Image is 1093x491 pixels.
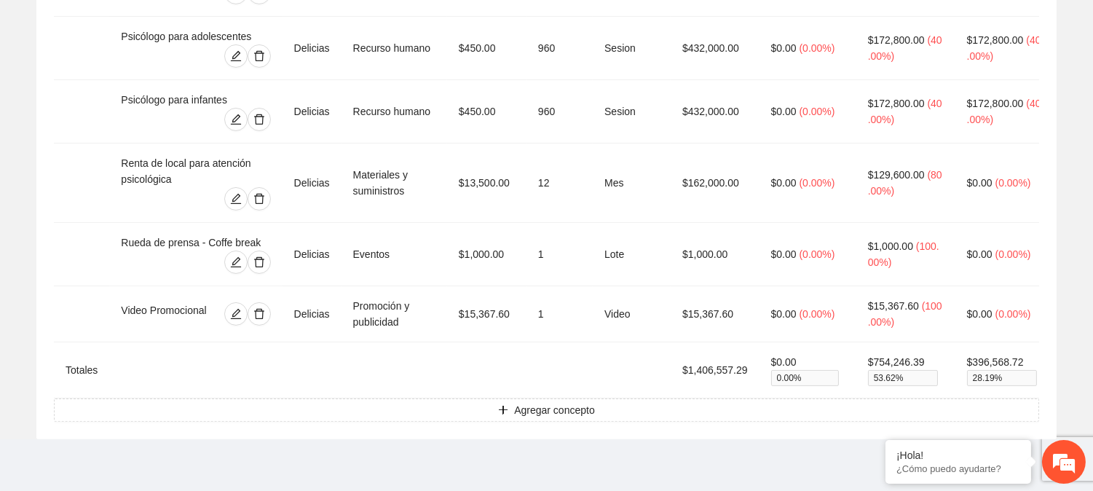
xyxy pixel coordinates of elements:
[896,449,1020,461] div: ¡Hola!
[239,7,274,42] div: Minimizar ventana de chat en vivo
[342,80,447,144] td: Recurso humano
[800,308,835,320] span: ( 0.00% )
[868,169,942,197] span: ( 80.00% )
[771,106,797,117] span: $0.00
[248,193,270,205] span: delete
[868,240,913,252] span: $1,000.00
[896,463,1020,474] p: ¿Cómo puedo ayudarte?
[671,286,759,342] td: $15,367.60
[342,286,447,342] td: Promoción y publicidad
[342,144,447,223] td: Materiales y suministros
[342,223,447,286] td: Eventos
[283,80,342,144] td: Delicias
[225,50,247,62] span: edit
[248,256,270,268] span: delete
[7,332,277,383] textarea: Escriba su mensaje y pulse “Intro”
[800,106,835,117] span: ( 0.00% )
[967,34,1024,46] span: $172,800.00
[671,17,759,80] td: $432,000.00
[771,248,797,260] span: $0.00
[868,98,942,125] span: ( 40.00% )
[224,251,248,274] button: edit
[759,342,856,398] td: $0.00
[526,144,593,223] td: 12
[447,286,526,342] td: $15,367.60
[498,405,508,417] span: plus
[248,108,271,131] button: delete
[447,144,526,223] td: $13,500.00
[526,17,593,80] td: 960
[224,44,248,68] button: edit
[868,34,925,46] span: $172,800.00
[995,177,1031,189] span: ( 0.00% )
[593,80,671,144] td: Sesion
[800,248,835,260] span: ( 0.00% )
[514,402,595,418] span: Agregar concepto
[121,302,215,326] div: Video Promocional
[967,370,1037,386] span: 28.19 %
[671,80,759,144] td: $432,000.00
[447,80,526,144] td: $450.00
[248,187,271,211] button: delete
[248,251,271,274] button: delete
[995,308,1031,320] span: ( 0.00% )
[868,370,938,386] span: 53.62 %
[856,342,955,398] td: $754,246.39
[526,80,593,144] td: 960
[800,177,835,189] span: ( 0.00% )
[248,308,270,320] span: delete
[967,248,993,260] span: $0.00
[771,308,797,320] span: $0.00
[967,308,993,320] span: $0.00
[342,17,447,80] td: Recurso humano
[967,98,1024,109] span: $172,800.00
[248,50,270,62] span: delete
[868,300,942,328] span: ( 100.00% )
[771,177,797,189] span: $0.00
[955,342,1054,398] td: $396,568.72
[868,300,919,312] span: $15,367.60
[593,223,671,286] td: Lote
[283,286,342,342] td: Delicias
[248,302,271,326] button: delete
[225,256,247,268] span: edit
[121,28,270,44] div: Psicólogo para adolescentes
[54,342,109,398] td: Totales
[121,92,270,108] div: Psicólogo para infantes
[283,17,342,80] td: Delicias
[447,17,526,80] td: $450.00
[526,286,593,342] td: 1
[84,162,201,309] span: Estamos en línea.
[224,108,248,131] button: edit
[771,42,797,54] span: $0.00
[868,34,942,62] span: ( 40.00% )
[121,155,270,187] div: Renta de local para atención psicológica
[526,223,593,286] td: 1
[771,370,839,386] span: 0.00 %
[995,248,1031,260] span: ( 0.00% )
[800,42,835,54] span: ( 0.00% )
[671,144,759,223] td: $162,000.00
[593,286,671,342] td: Video
[868,98,925,109] span: $172,800.00
[671,223,759,286] td: $1,000.00
[224,187,248,211] button: edit
[868,169,925,181] span: $129,600.00
[225,308,247,320] span: edit
[54,398,1039,422] button: plusAgregar concepto
[224,302,248,326] button: edit
[121,235,270,251] div: Rueda de prensa - Coffe break
[283,223,342,286] td: Delicias
[967,177,993,189] span: $0.00
[593,144,671,223] td: Mes
[593,17,671,80] td: Sesion
[671,342,759,398] td: $1,406,557.29
[248,44,271,68] button: delete
[225,114,247,125] span: edit
[447,223,526,286] td: $1,000.00
[76,74,245,93] div: Chatee con nosotros ahora
[225,193,247,205] span: edit
[283,144,342,223] td: Delicias
[248,114,270,125] span: delete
